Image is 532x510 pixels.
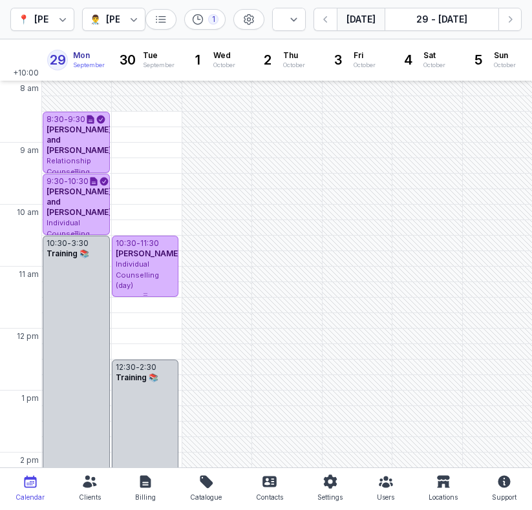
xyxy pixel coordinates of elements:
div: October [494,61,516,70]
div: 1 [208,14,218,25]
div: - [136,238,140,249]
div: October [213,61,235,70]
div: 10:30 [116,238,136,249]
div: - [136,362,140,372]
div: 11:30 [140,238,159,249]
div: Catalogue [190,489,222,505]
div: 1 [187,50,208,70]
span: [PERSON_NAME] and [PERSON_NAME] [47,187,112,217]
span: Wed [213,50,235,61]
div: 2:30 [140,362,156,372]
div: Calendar [16,489,45,505]
span: Mon [73,50,105,61]
span: 12 pm [17,331,39,342]
div: 3:30 [71,238,89,249]
span: Sat [423,50,445,61]
div: Support [492,489,516,505]
div: October [423,61,445,70]
div: September [73,61,105,70]
div: 10:30 [47,238,67,249]
div: Clients [79,489,101,505]
button: 29 - [DATE] [385,8,498,31]
div: - [67,238,71,249]
div: Locations [429,489,458,505]
div: September [143,61,175,70]
span: 8 am [20,83,39,94]
span: Fri [354,50,376,61]
div: 9:30 [68,114,85,125]
span: 11 am [19,269,39,280]
div: 4 [398,50,418,70]
span: Individual Counselling (day) [47,218,90,249]
span: Training 📚 [116,372,158,382]
div: 9:30 [47,176,64,187]
span: [PERSON_NAME] and [PERSON_NAME] [47,125,112,155]
span: +10:00 [13,68,41,81]
div: Users [377,489,394,505]
span: 9 am [20,145,39,156]
div: 10:30 [68,176,89,187]
div: 30 [117,50,138,70]
span: 10 am [17,207,39,218]
div: Settings [317,489,343,505]
div: - [64,176,68,187]
div: Billing [135,489,156,505]
div: [PERSON_NAME] Counselling [34,12,167,27]
span: Thu [283,50,305,61]
div: - [64,114,68,125]
div: 8:30 [47,114,64,125]
span: 1 pm [21,393,39,403]
div: 5 [468,50,489,70]
div: 2 [257,50,278,70]
div: Contacts [256,489,283,505]
div: 👨‍⚕️ [90,12,101,27]
div: [PERSON_NAME] [106,12,181,27]
div: 12:30 [116,362,136,372]
span: Sun [494,50,516,61]
span: Tue [143,50,175,61]
div: 29 [47,50,68,70]
span: Individual Counselling (day) [116,260,159,290]
div: 3 [328,50,348,70]
span: Training 📚 [47,249,89,258]
div: October [283,61,305,70]
div: October [354,61,376,70]
div: 📍 [18,12,29,27]
span: [PERSON_NAME] [116,249,181,258]
span: Relationship Counselling (day) [47,156,91,187]
span: 2 pm [20,455,39,465]
button: [DATE] [337,8,385,31]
